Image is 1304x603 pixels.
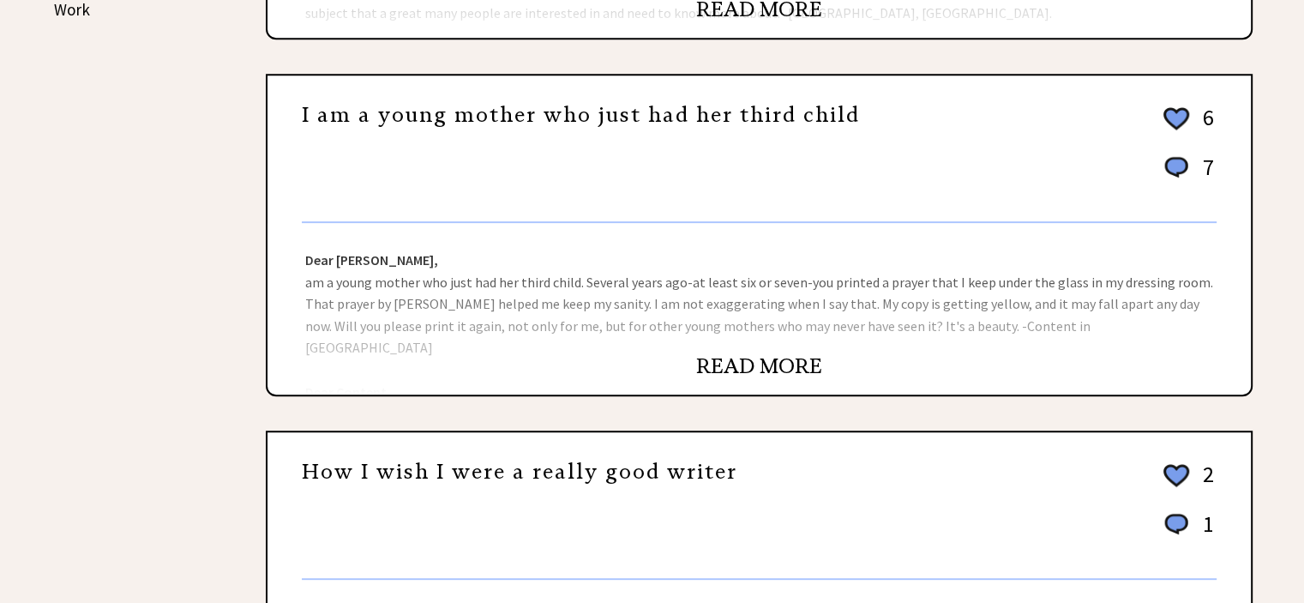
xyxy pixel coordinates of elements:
iframe: Advertisement [51,69,223,583]
a: How I wish I were a really good writer [302,459,737,485]
td: 1 [1194,510,1215,555]
img: heart_outline%202.png [1161,104,1192,134]
img: heart_outline%202.png [1161,461,1192,491]
div: am a young mother who just had her third child. Several years ago-at least six or seven-you print... [267,223,1251,395]
a: READ MORE [696,353,822,379]
img: message_round%201.png [1161,154,1192,181]
strong: Dear [PERSON_NAME], [305,251,438,268]
a: I am a young mother who just had her third child [302,102,860,128]
img: message_round%201.png [1161,510,1192,538]
td: 7 [1194,153,1215,198]
td: 2 [1194,460,1215,508]
td: 6 [1194,103,1215,151]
